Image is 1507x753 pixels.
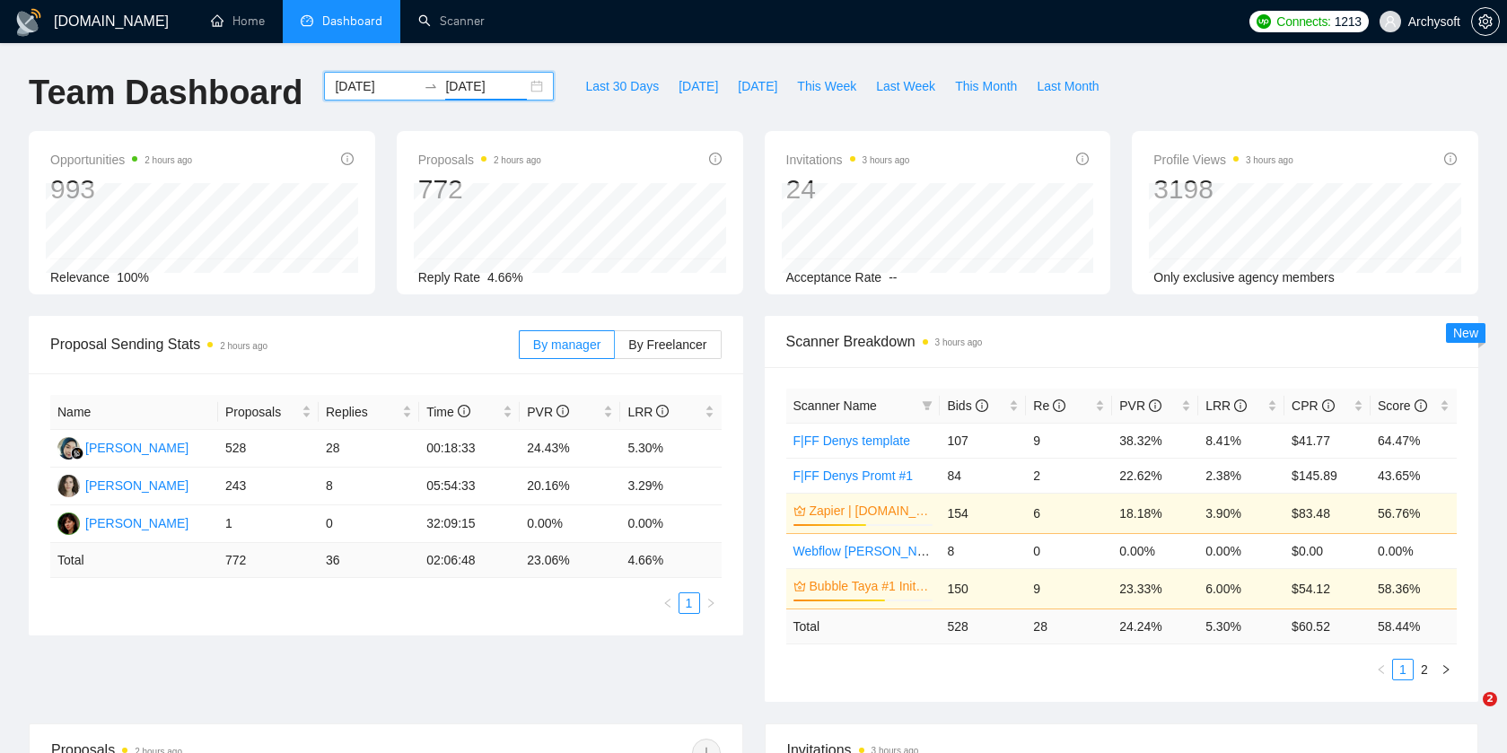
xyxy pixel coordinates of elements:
span: Reply Rate [418,270,480,285]
button: This Month [945,72,1027,101]
a: AS[PERSON_NAME] [57,477,188,492]
span: This Week [797,76,856,96]
span: setting [1472,14,1499,29]
td: 0.00% [1198,533,1284,568]
span: By Freelancer [628,337,706,352]
td: 0.00% [1371,533,1457,568]
td: 150 [940,568,1026,609]
span: Time [426,405,469,419]
time: 3 hours ago [863,155,910,165]
span: user [1384,15,1397,28]
input: Start date [335,76,416,96]
td: 0 [319,505,419,543]
a: F|FF Denys Promt #1 [793,468,914,483]
span: filter [922,400,933,411]
button: right [700,592,722,614]
time: 2 hours ago [494,155,541,165]
td: 22.62% [1112,458,1198,493]
td: 1 [218,505,319,543]
td: 32:09:15 [419,505,520,543]
span: left [1376,664,1387,675]
div: 772 [418,172,541,206]
td: 243 [218,468,319,505]
span: Last Month [1037,76,1099,96]
li: 1 [679,592,700,614]
iframe: Intercom live chat [1446,692,1489,735]
td: 3.90% [1198,493,1284,533]
span: Opportunities [50,149,192,171]
button: This Week [787,72,866,101]
span: -- [889,270,897,285]
td: 8 [940,533,1026,568]
span: Acceptance Rate [786,270,882,285]
span: New [1453,326,1478,340]
td: Total [50,543,218,578]
td: 6.00% [1198,568,1284,609]
img: M [57,512,80,535]
li: Next Page [700,592,722,614]
span: CPR [1292,398,1334,413]
span: Relevance [50,270,110,285]
th: Name [50,395,218,430]
span: info-circle [1415,399,1427,412]
button: left [657,592,679,614]
a: 2 [1415,660,1434,679]
td: 28 [1026,609,1112,644]
span: Re [1033,398,1065,413]
td: 154 [940,493,1026,533]
td: 2 [1026,458,1112,493]
span: info-circle [1322,399,1335,412]
td: 23.33% [1112,568,1198,609]
span: LRR [627,405,669,419]
img: AS [57,475,80,497]
img: NA [57,437,80,460]
td: 0.00% [1112,533,1198,568]
td: 24.43% [520,430,620,468]
button: left [1371,659,1392,680]
td: 84 [940,458,1026,493]
span: Connects: [1276,12,1330,31]
span: Scanner Name [793,398,877,413]
td: $145.89 [1284,458,1371,493]
time: 2 hours ago [145,155,192,165]
span: left [662,598,673,609]
span: filter [918,392,936,419]
input: End date [445,76,527,96]
span: 1213 [1335,12,1362,31]
span: info-circle [709,153,722,165]
span: 4.66% [487,270,523,285]
div: [PERSON_NAME] [85,513,188,533]
td: 528 [218,430,319,468]
td: 8 [319,468,419,505]
td: 528 [940,609,1026,644]
td: 20.16% [520,468,620,505]
span: Only exclusive agency members [1153,270,1335,285]
span: PVR [1119,398,1161,413]
a: searchScanner [418,13,485,29]
td: 107 [940,423,1026,458]
a: M[PERSON_NAME] [57,515,188,530]
button: Last 30 Days [575,72,669,101]
div: 993 [50,172,192,206]
a: 1 [1393,660,1413,679]
td: 4.66 % [620,543,721,578]
button: setting [1471,7,1500,36]
button: [DATE] [669,72,728,101]
td: 5.30 % [1198,609,1284,644]
span: Dashboard [322,13,382,29]
th: Proposals [218,395,319,430]
li: 2 [1414,659,1435,680]
a: 1 [679,593,699,613]
span: dashboard [301,14,313,27]
span: Proposals [225,402,298,422]
span: Last 30 Days [585,76,659,96]
span: right [1441,664,1451,675]
span: Proposal Sending Stats [50,333,519,355]
span: swap-right [424,79,438,93]
span: 2 [1483,692,1497,706]
td: 5.30% [620,430,721,468]
span: This Month [955,76,1017,96]
td: 0.00% [620,505,721,543]
td: 24.24 % [1112,609,1198,644]
span: Last Week [876,76,935,96]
